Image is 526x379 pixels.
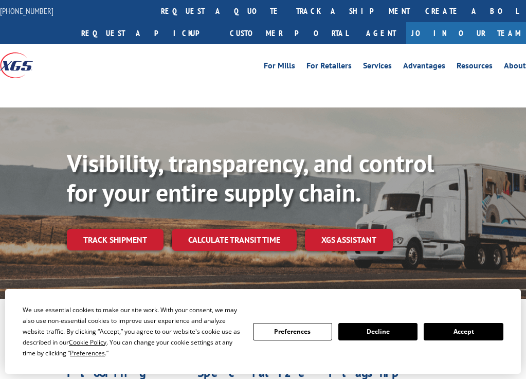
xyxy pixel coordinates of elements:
a: XGS ASSISTANT [305,229,393,251]
a: For Mills [264,62,295,73]
a: Advantages [403,62,445,73]
a: Agent [356,22,406,44]
a: Resources [457,62,493,73]
button: Accept [424,323,503,340]
span: Cookie Policy [69,338,106,347]
b: Visibility, transparency, and control for your entire supply chain. [67,147,434,209]
button: Preferences [253,323,332,340]
a: Request a pickup [74,22,222,44]
span: Preferences [70,349,105,357]
a: About [504,62,526,73]
a: Services [363,62,392,73]
a: Track shipment [67,229,164,250]
div: We use essential cookies to make our site work. With your consent, we may also use non-essential ... [23,304,240,358]
div: Cookie Consent Prompt [5,289,521,374]
a: Join Our Team [406,22,526,44]
button: Decline [338,323,418,340]
a: For Retailers [306,62,352,73]
a: Calculate transit time [172,229,297,251]
a: Customer Portal [222,22,356,44]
